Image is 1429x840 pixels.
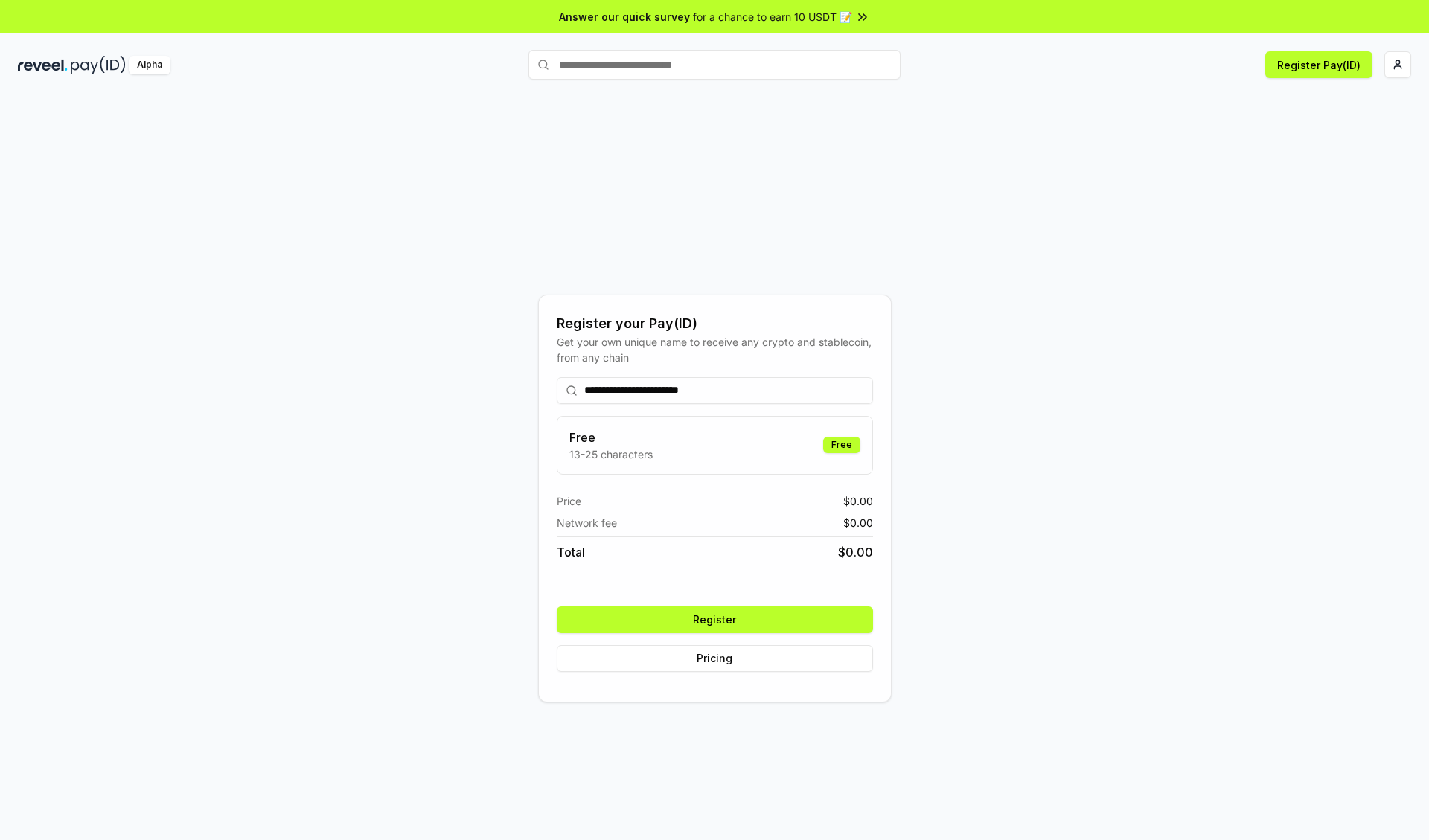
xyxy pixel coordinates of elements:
[559,9,690,25] span: Answer our quick survey
[557,645,873,672] button: Pricing
[557,515,617,530] span: Network fee
[557,493,581,509] span: Price
[71,56,126,74] img: pay_id
[557,606,873,633] button: Register
[557,543,585,561] span: Total
[129,56,170,74] div: Alpha
[18,56,68,74] img: reveel_dark
[823,437,860,453] div: Free
[569,446,653,462] p: 13-25 characters
[693,9,852,25] span: for a chance to earn 10 USDT 📝
[557,313,873,334] div: Register your Pay(ID)
[838,543,873,561] span: $ 0.00
[569,429,653,446] h3: Free
[843,493,873,509] span: $ 0.00
[843,515,873,530] span: $ 0.00
[557,334,873,365] div: Get your own unique name to receive any crypto and stablecoin, from any chain
[1265,51,1372,78] button: Register Pay(ID)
